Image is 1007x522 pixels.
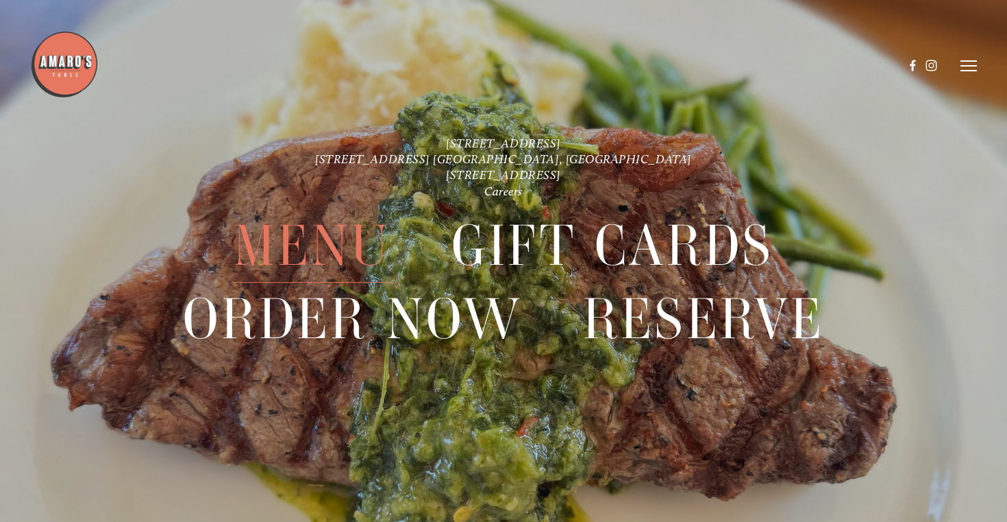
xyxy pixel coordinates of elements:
[183,283,523,356] a: Order Now
[451,209,773,282] a: Gift Cards
[446,168,561,182] a: [STREET_ADDRESS]
[484,184,523,198] a: Careers
[30,30,99,99] img: Amaro's Table
[315,152,692,166] a: [STREET_ADDRESS] [GEOGRAPHIC_DATA], [GEOGRAPHIC_DATA]
[234,209,391,282] a: Menu
[446,136,561,150] a: [STREET_ADDRESS]
[583,283,824,356] a: Reserve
